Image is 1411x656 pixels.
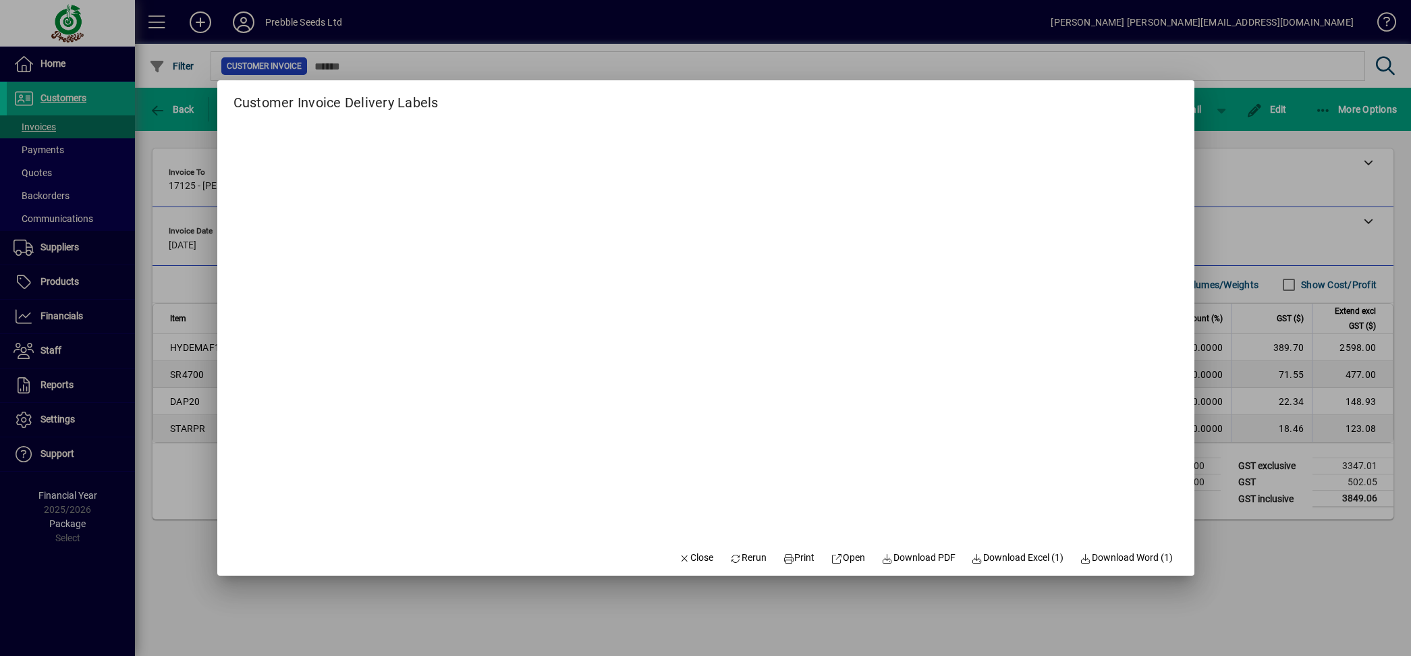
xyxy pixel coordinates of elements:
h2: Customer Invoice Delivery Labels [217,80,455,113]
button: Close [673,546,719,570]
span: Print [783,551,815,565]
span: Download Excel (1) [972,551,1064,565]
span: Download PDF [881,551,956,565]
button: Download Excel (1) [966,546,1070,570]
span: Close [679,551,714,565]
button: Print [777,546,821,570]
button: Download Word (1) [1074,546,1178,570]
a: Open [826,546,871,570]
span: Rerun [729,551,767,565]
span: Open [831,551,866,565]
span: Download Word (1) [1080,551,1173,565]
a: Download PDF [876,546,961,570]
